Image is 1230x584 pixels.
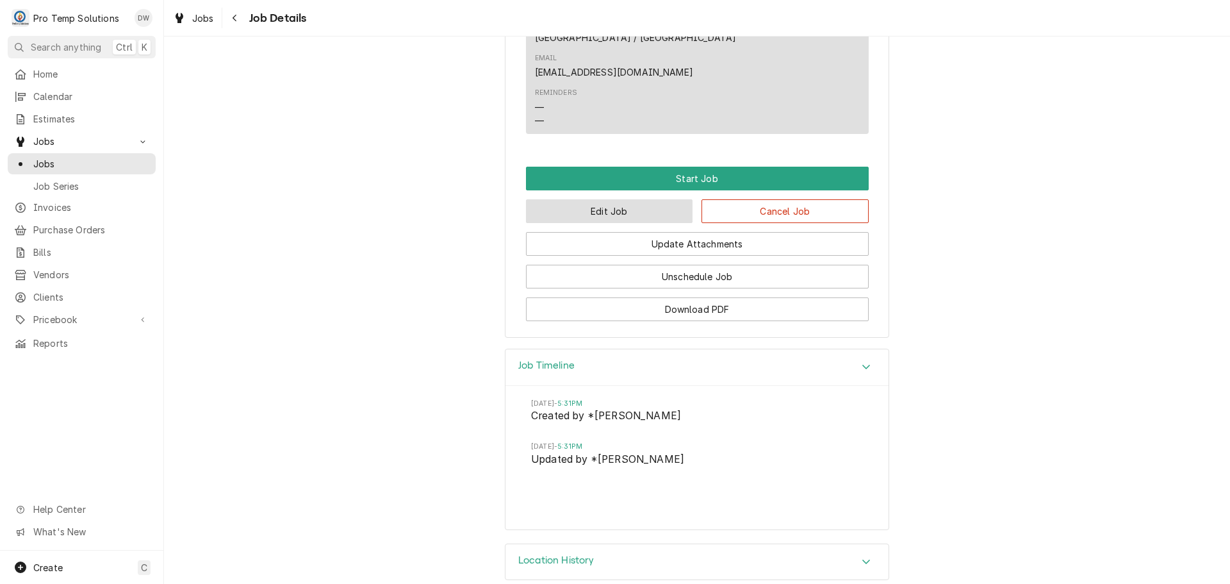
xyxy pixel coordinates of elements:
li: Event [531,442,863,485]
button: Unschedule Job [526,265,869,288]
button: Download PDF [526,297,869,321]
div: Button Group Row [526,190,869,223]
div: Pro Temp Solutions's Avatar [12,9,29,27]
span: Event String [531,408,863,426]
span: Event String [531,452,863,470]
span: Jobs [192,12,214,25]
span: Calendar [33,90,149,103]
span: C [141,561,147,574]
a: Job Series [8,176,156,197]
a: Go to Jobs [8,131,156,152]
div: — [535,101,544,114]
span: Timestamp [531,442,863,452]
a: Calendar [8,86,156,107]
a: [EMAIL_ADDRESS][DOMAIN_NAME] [535,67,693,78]
div: Accordion Header [505,544,889,580]
span: Timestamp [531,399,863,409]
div: Client Contact List [526,12,869,140]
a: Vendors [8,264,156,285]
div: Location History [505,544,889,581]
div: [GEOGRAPHIC_DATA] / [GEOGRAPHIC_DATA] [535,31,737,44]
span: Search anything [31,40,101,54]
em: 5:31PM [557,399,582,408]
span: Job Series [33,179,149,193]
a: Go to What's New [8,521,156,542]
div: P [12,9,29,27]
div: Button Group Row [526,288,869,321]
div: Button Group [526,167,869,321]
div: Reminders [535,88,577,98]
span: Help Center [33,503,148,516]
a: Go to Pricebook [8,309,156,330]
div: Accordion Footer [505,514,889,530]
a: Jobs [168,8,219,29]
div: Button Group Row [526,256,869,288]
span: Job Details [245,10,307,27]
span: Estimates [33,112,149,126]
span: Jobs [33,157,149,171]
a: Clients [8,287,156,308]
span: What's New [33,525,148,538]
span: Vendors [33,268,149,281]
div: Pro Temp Solutions [33,12,119,25]
h3: Job Timeline [518,360,575,372]
div: DW [135,9,152,27]
span: Pricebook [33,313,130,326]
a: Jobs [8,153,156,174]
div: Button Group Row [526,167,869,190]
div: Accordion Body [505,386,889,514]
button: Accordion Details Expand Trigger [505,349,889,386]
span: Home [33,67,149,81]
h3: Location History [518,555,594,567]
a: Estimates [8,108,156,129]
span: Invoices [33,201,149,214]
div: — [535,114,544,128]
div: Email [535,53,557,63]
span: Purchase Orders [33,223,149,237]
a: Reports [8,333,156,354]
button: Edit Job [526,199,693,223]
span: Reports [33,337,149,350]
button: Start Job [526,167,869,190]
span: Clients [33,290,149,304]
button: Search anythingCtrlK [8,36,156,58]
div: Dana Williams's Avatar [135,9,152,27]
span: Bills [33,246,149,259]
button: Update Attachments [526,232,869,256]
div: Job Timeline [505,349,889,530]
button: Accordion Details Expand Trigger [505,544,889,580]
a: Purchase Orders [8,219,156,240]
div: Reminders [535,88,577,127]
em: 5:31PM [557,442,582,451]
span: Ctrl [116,40,133,54]
span: K [142,40,147,54]
li: Event [531,399,863,442]
span: Jobs [33,135,130,148]
div: Button Group Row [526,223,869,256]
a: Invoices [8,197,156,218]
button: Navigate back [225,8,245,28]
a: Bills [8,242,156,263]
a: Home [8,63,156,85]
a: Go to Help Center [8,499,156,520]
button: Cancel Job [701,199,869,223]
div: Accordion Header [505,349,889,386]
span: Create [33,562,63,573]
div: Contact [526,12,869,134]
div: Email [535,53,693,79]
